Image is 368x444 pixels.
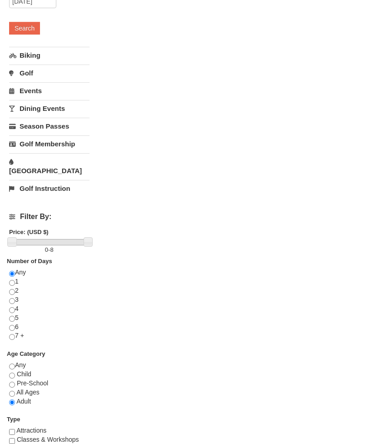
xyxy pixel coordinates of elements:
[9,118,90,135] a: Season Passes
[17,371,31,378] span: Child
[9,100,90,117] a: Dining Events
[50,247,53,254] span: 8
[7,351,45,358] strong: Age Category
[16,398,31,405] span: Adult
[9,361,90,415] div: Any
[17,436,79,444] span: Classes & Workshops
[9,47,90,64] a: Biking
[9,180,90,197] a: Golf Instruction
[7,258,52,265] strong: Number of Days
[16,427,46,434] span: Attractions
[9,269,90,350] div: Any 1 2 3 4 5 6 7 +
[9,246,90,255] label: -
[9,229,49,236] strong: Price: (USD $)
[7,416,20,423] strong: Type
[9,213,90,221] h4: Filter By:
[9,65,90,82] a: Golf
[9,154,90,180] a: [GEOGRAPHIC_DATA]
[45,247,48,254] span: 0
[9,136,90,153] a: Golf Membership
[9,22,40,35] button: Search
[17,380,48,387] span: Pre-School
[9,83,90,100] a: Events
[16,389,40,396] span: All Ages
